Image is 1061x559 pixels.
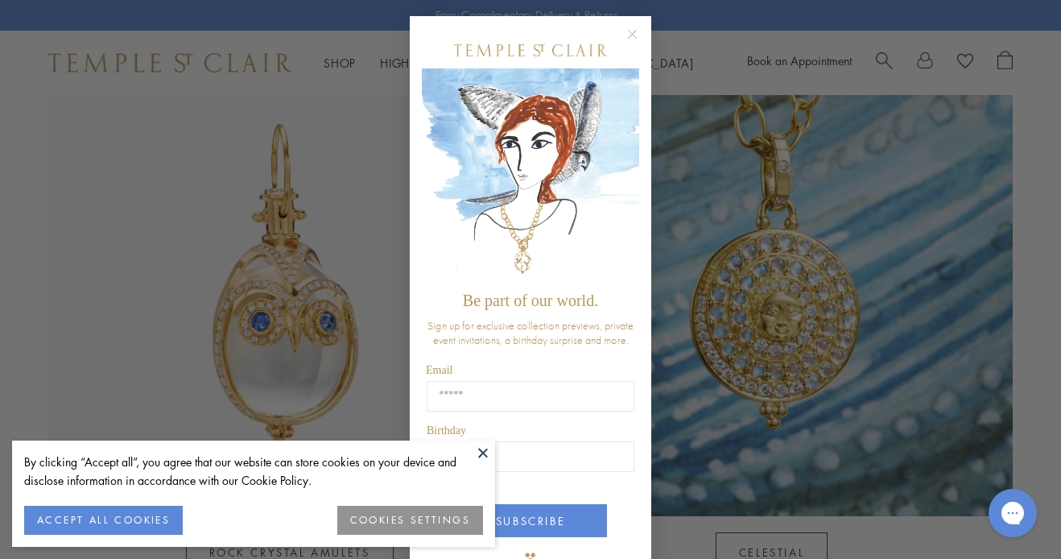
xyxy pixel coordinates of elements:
[454,44,607,56] img: Temple St. Clair
[24,506,183,535] button: ACCEPT ALL COOKIES
[24,453,483,490] div: By clicking “Accept all”, you agree that our website can store cookies on your device and disclos...
[463,292,598,309] span: Be part of our world.
[427,318,634,347] span: Sign up for exclusive collection previews, private event invitations, a birthday surprise and more.
[454,504,607,537] button: SUBSCRIBE
[630,32,650,52] button: Close dialog
[427,381,634,412] input: Email
[427,424,466,437] span: Birthday
[426,364,452,376] span: Email
[337,506,483,535] button: COOKIES SETTINGS
[980,483,1045,543] iframe: Gorgias live chat messenger
[422,68,639,284] img: c4a9eb12-d91a-4d4a-8ee0-386386f4f338.jpeg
